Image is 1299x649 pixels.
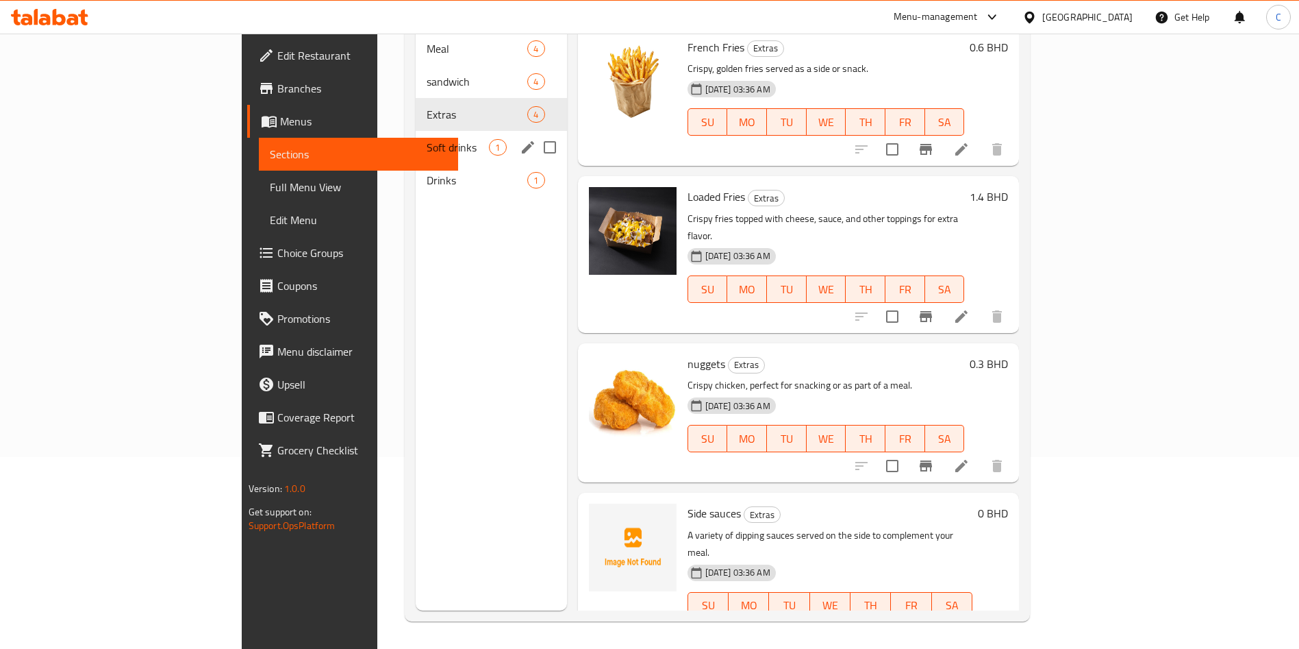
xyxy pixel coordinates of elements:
span: SU [694,280,722,299]
span: Coverage Report [277,409,448,426]
button: delete [981,133,1013,166]
button: SU [688,425,728,452]
nav: Menu sections [416,27,566,202]
span: FR [891,280,920,299]
span: [DATE] 03:36 AM [700,83,776,96]
span: WE [812,112,841,132]
a: Support.OpsPlatform [249,517,336,535]
span: SU [694,596,723,615]
button: TH [846,108,885,136]
span: Extras [748,40,783,56]
button: TU [767,425,807,452]
span: [DATE] 03:36 AM [700,400,776,413]
span: Full Menu View [270,179,448,195]
div: items [527,40,544,57]
span: WE [816,596,845,615]
span: Select to update [878,135,907,164]
button: MO [727,275,767,303]
span: 4 [528,75,544,88]
div: Meal4 [416,32,566,65]
div: Extras [728,357,765,374]
span: FR [891,112,920,132]
div: Drinks1 [416,164,566,197]
a: Menus [247,105,459,138]
button: Branch-specific-item [909,450,942,482]
div: Extras [744,506,781,523]
span: Sections [270,146,448,162]
button: FR [885,425,925,452]
span: MO [733,429,761,449]
span: WE [812,429,841,449]
span: Menu disclaimer [277,343,448,360]
button: SA [925,425,965,452]
span: WE [812,280,841,299]
div: Soft drinks1edit [416,131,566,164]
button: MO [729,592,769,620]
h6: 0 BHD [978,504,1008,523]
img: nuggets [589,354,677,442]
span: 1 [490,141,505,154]
span: TH [856,596,885,615]
button: TU [769,592,809,620]
span: French Fries [688,37,744,58]
span: Menus [280,113,448,130]
h6: 1.4 BHD [970,187,1008,206]
span: Branches [277,80,448,97]
button: TH [850,592,891,620]
button: TU [767,108,807,136]
div: sandwich4 [416,65,566,98]
span: TH [851,280,880,299]
button: MO [727,425,767,452]
span: Upsell [277,376,448,393]
div: Extras4 [416,98,566,131]
a: Choice Groups [247,236,459,269]
span: Meal [427,40,527,57]
span: MO [733,112,761,132]
span: Select to update [878,452,907,480]
span: SA [931,429,959,449]
img: French Fries [589,38,677,125]
a: Sections [259,138,459,171]
span: Select to update [878,302,907,331]
button: WE [810,592,850,620]
span: Extras [729,357,764,373]
button: WE [807,108,846,136]
a: Edit menu item [953,458,970,474]
p: Crispy, golden fries served as a side or snack. [688,60,965,77]
h6: 0.3 BHD [970,354,1008,374]
div: items [527,73,544,90]
span: [DATE] 03:36 AM [700,566,776,579]
span: TU [774,596,804,615]
a: Edit menu item [953,308,970,325]
span: Get support on: [249,503,312,521]
img: Loaded Fries [589,187,677,275]
span: C [1276,10,1281,25]
img: Side sauces [589,504,677,591]
button: SA [925,275,965,303]
span: sandwich [427,73,527,90]
div: [GEOGRAPHIC_DATA] [1042,10,1133,25]
span: SA [931,280,959,299]
span: TU [772,112,801,132]
div: items [489,139,506,156]
span: 1 [528,174,544,187]
div: items [527,172,544,188]
a: Coverage Report [247,401,459,434]
span: Version: [249,480,282,498]
a: Edit Menu [259,204,459,236]
span: Soft drinks [427,139,489,156]
p: A variety of dipping sauces served on the side to complement your meal. [688,527,973,561]
p: Crispy fries topped with cheese, sauce, and other toppings for extra flavor. [688,210,965,245]
button: SU [688,108,728,136]
span: SA [931,112,959,132]
button: SA [925,108,965,136]
span: 1.0.0 [284,480,305,498]
span: Extras [427,106,527,123]
div: Extras [748,190,785,206]
span: Side sauces [688,503,741,524]
a: Upsell [247,368,459,401]
span: 4 [528,42,544,56]
button: Branch-specific-item [909,133,942,166]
